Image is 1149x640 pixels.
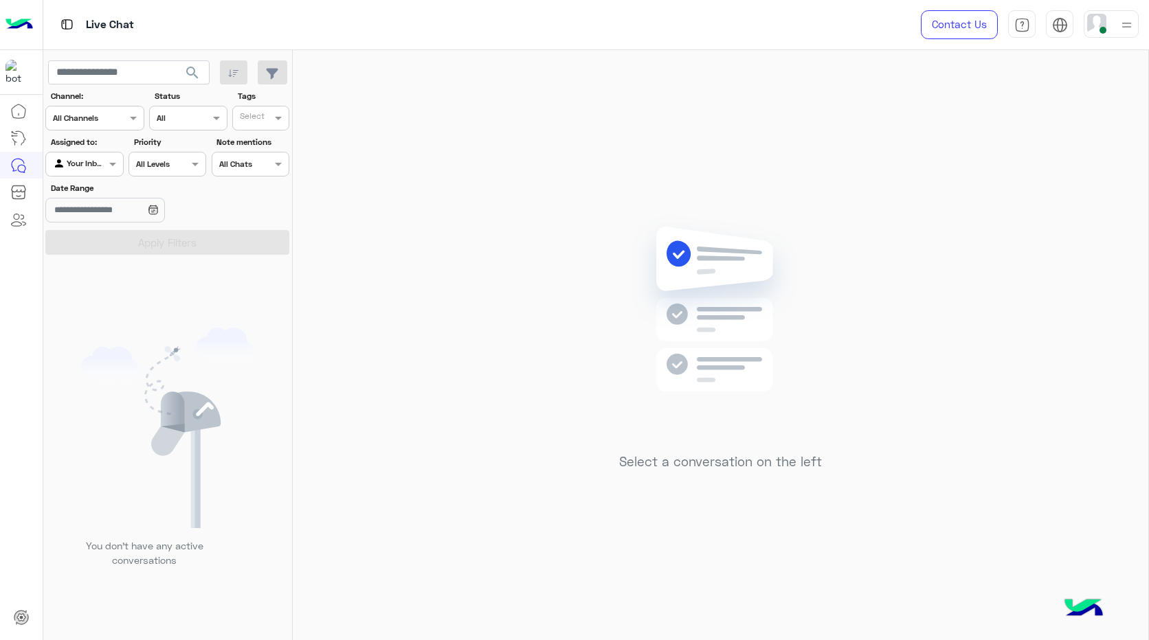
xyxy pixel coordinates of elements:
img: empty users [81,328,254,528]
img: tab [58,16,76,33]
label: Priority [134,136,205,148]
img: userImage [1087,14,1106,33]
img: no messages [621,216,820,444]
img: tab [1052,17,1068,33]
img: Logo [5,10,33,39]
label: Status [155,90,225,102]
h5: Select a conversation on the left [619,454,822,470]
a: tab [1008,10,1036,39]
img: profile [1118,16,1135,34]
img: tab [1014,17,1030,33]
button: search [176,60,210,90]
label: Date Range [51,182,205,194]
a: Contact Us [921,10,998,39]
img: 322208621163248 [5,60,30,84]
span: search [184,65,201,81]
label: Channel: [51,90,143,102]
label: Tags [238,90,288,102]
label: Note mentions [216,136,287,148]
img: hulul-logo.png [1060,585,1108,633]
button: Apply Filters [45,230,289,255]
p: You don’t have any active conversations [75,538,214,568]
p: Live Chat [86,16,134,34]
label: Assigned to: [51,136,122,148]
div: Select [238,110,265,126]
